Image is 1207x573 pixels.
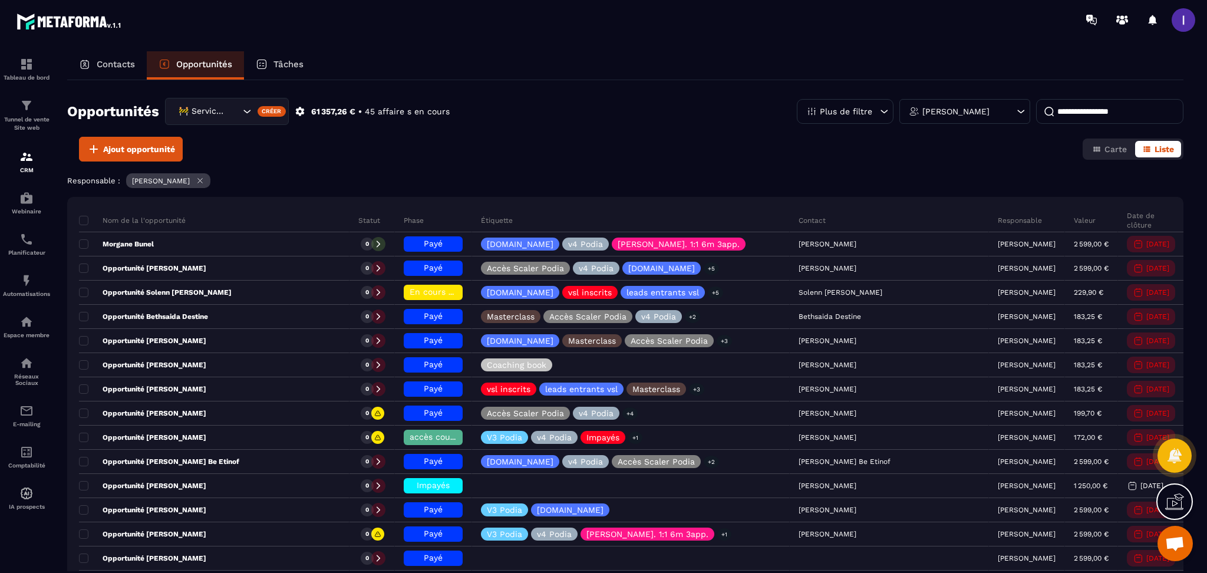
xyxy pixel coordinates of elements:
a: accountantaccountantComptabilité [3,436,50,477]
span: En cours de régularisation [410,287,517,297]
span: Payé [424,311,443,321]
p: Opportunité [PERSON_NAME] Be Etinof [79,457,239,466]
p: [PERSON_NAME] [998,264,1056,272]
p: Opportunité [PERSON_NAME] [79,481,206,490]
p: 0 [365,337,369,345]
p: 229,90 € [1074,288,1103,297]
p: +3 [689,383,704,396]
p: Nom de la l'opportunité [79,216,186,225]
p: [DATE] [1146,457,1169,466]
p: Opportunité [PERSON_NAME] [79,384,206,394]
p: Tâches [273,59,304,70]
p: leads entrants vsl [626,288,699,297]
img: formation [19,57,34,71]
p: Tunnel de vente Site web [3,116,50,132]
span: accès coupés ❌ [410,432,477,442]
p: Webinaire [3,208,50,215]
h2: Opportunités [67,100,159,123]
span: Payé [424,505,443,514]
p: +1 [717,528,731,541]
p: 0 [365,385,369,393]
p: 0 [365,506,369,514]
p: [DATE] [1146,361,1169,369]
p: 0 [365,554,369,562]
p: 0 [365,240,369,248]
p: vsl inscrits [487,385,530,393]
p: [DOMAIN_NAME] [487,240,553,248]
p: 0 [365,264,369,272]
p: 61 357,26 € [311,106,355,117]
p: v4 Podia [537,530,572,538]
p: Comptabilité [3,462,50,469]
p: v4 Podia [537,433,572,442]
p: [DATE] [1146,433,1169,442]
p: Automatisations [3,291,50,297]
p: [DATE] [1146,554,1169,562]
p: [PERSON_NAME] [998,433,1056,442]
span: Payé [424,384,443,393]
span: Ajout opportunité [103,143,175,155]
a: formationformationCRM [3,141,50,182]
p: [DATE] [1146,264,1169,272]
p: v4 Podia [579,409,614,417]
p: [PERSON_NAME] [998,312,1056,321]
p: Opportunité [PERSON_NAME] [79,336,206,345]
p: Accès Scaler Podia [631,337,708,345]
p: leads entrants vsl [545,385,618,393]
span: Payé [424,263,443,272]
p: [PERSON_NAME] [998,457,1056,466]
p: V3 Podia [487,530,522,538]
p: [PERSON_NAME] [998,409,1056,417]
a: formationformationTunnel de vente Site web [3,90,50,141]
p: [DATE] [1140,482,1163,490]
p: v4 Podia [579,264,614,272]
p: [DATE] [1146,506,1169,514]
p: [DATE] [1146,337,1169,345]
p: +5 [704,262,719,275]
p: [DATE] [1146,240,1169,248]
p: 45 affaire s en cours [365,106,450,117]
p: vsl inscrits [568,288,612,297]
p: 2 599,00 € [1074,554,1109,562]
p: Impayés [586,433,619,442]
p: Morgane Bunel [79,239,154,249]
p: [PERSON_NAME] [998,530,1056,538]
a: Opportunités [147,51,244,80]
p: +3 [717,335,732,347]
p: IA prospects [3,503,50,510]
p: Opportunité [PERSON_NAME] [79,505,206,515]
p: 0 [365,457,369,466]
span: 🚧 Service Client [176,105,228,118]
p: v4 Podia [568,457,603,466]
p: v4 Podia [568,240,603,248]
p: 199,70 € [1074,409,1102,417]
p: Masterclass [632,385,680,393]
div: Créer [258,106,286,117]
img: automations [19,191,34,205]
span: Payé [424,553,443,562]
p: +1 [628,432,642,444]
p: v4 Podia [641,312,676,321]
p: Contact [799,216,826,225]
a: Tâches [244,51,315,80]
button: Ajout opportunité [79,137,183,162]
p: [DOMAIN_NAME] [487,288,553,297]
img: formation [19,98,34,113]
p: [DOMAIN_NAME] [487,337,553,345]
span: Impayés [417,480,450,490]
p: Étiquette [481,216,513,225]
p: [DATE] [1146,409,1169,417]
span: Payé [424,456,443,466]
p: Date de clôture [1127,211,1175,230]
span: Payé [424,239,443,248]
p: 2 599,00 € [1074,240,1109,248]
span: Payé [424,529,443,538]
button: Carte [1085,141,1134,157]
p: [PERSON_NAME] [998,288,1056,297]
p: Opportunité Solenn [PERSON_NAME] [79,288,232,297]
span: Liste [1155,144,1174,154]
button: Liste [1135,141,1181,157]
a: automationsautomationsAutomatisations [3,265,50,306]
p: Opportunité [PERSON_NAME] [79,264,206,273]
p: 0 [365,312,369,321]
